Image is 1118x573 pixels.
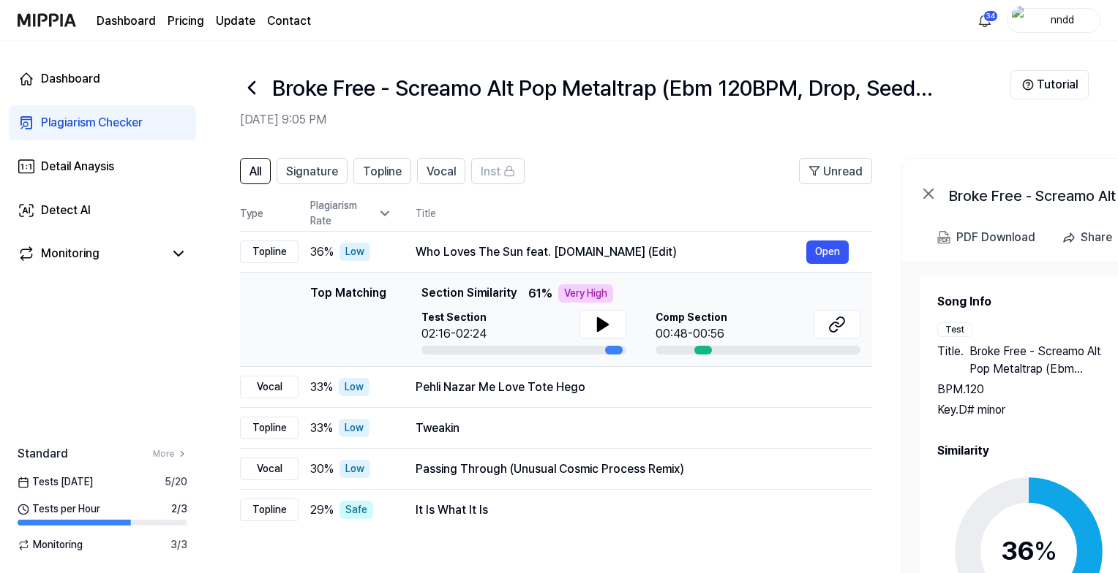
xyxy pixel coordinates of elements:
[310,198,392,229] div: Plagiarism Rate
[421,325,487,343] div: 02:16-02:24
[240,498,299,521] div: Topline
[937,322,972,337] div: Test
[416,501,849,519] div: It Is What It Is
[823,163,863,181] span: Unread
[41,114,143,132] div: Plagiarism Checker
[558,284,613,303] div: Very High
[956,228,1035,247] div: PDF Download
[240,196,299,232] th: Type
[18,445,68,463] span: Standard
[41,158,114,175] div: Detail Anaysis
[168,12,204,30] button: Pricing
[339,419,369,437] div: Low
[416,420,849,437] div: Tweakin
[153,447,187,460] a: More
[310,243,334,261] span: 36 %
[976,12,994,29] img: 알림
[170,537,187,553] span: 3 / 3
[1034,535,1057,566] span: %
[310,420,333,437] span: 33 %
[363,163,402,181] span: Topline
[656,310,727,325] span: Comp Section
[937,231,950,244] img: PDF Download
[267,12,311,30] a: Contact
[171,501,187,517] span: 2 / 3
[41,70,100,88] div: Dashboard
[310,501,334,519] span: 29 %
[416,196,872,231] th: Title
[1001,531,1057,571] div: 36
[339,460,370,478] div: Low
[41,202,91,219] div: Detect AI
[416,243,806,261] div: Who Loves The Sun feat. [DOMAIN_NAME] (Edit)
[41,245,100,262] div: Monitoring
[18,474,93,490] span: Tests [DATE]
[240,458,299,480] div: Vocal
[937,343,964,378] span: Title .
[1081,228,1112,247] div: Share
[18,245,164,262] a: Monitoring
[9,149,196,184] a: Detail Anaysis
[806,240,849,264] button: Open
[216,12,255,30] a: Update
[240,376,299,398] div: Vocal
[9,193,196,228] a: Detect AI
[250,163,261,181] span: All
[18,537,83,553] span: Monitoring
[165,474,187,490] span: 5 / 20
[417,158,465,184] button: Vocal
[799,158,872,184] button: Unread
[1007,8,1100,33] button: profilenndd
[97,12,156,30] a: Dashboard
[310,460,334,478] span: 30 %
[310,379,333,396] span: 33 %
[277,158,348,184] button: Signature
[427,163,456,181] span: Vocal
[9,61,196,96] a: Dashboard
[240,240,299,263] div: Topline
[339,378,369,396] div: Low
[416,460,849,478] div: Passing Through (Unusual Cosmic Process Remix)
[339,501,373,519] div: Safe
[1010,70,1089,99] button: Tutorial
[481,163,500,181] span: Inst
[240,111,1010,129] h2: [DATE] 9:05 PM
[9,105,196,140] a: Plagiarism Checker
[339,243,370,261] div: Low
[240,158,271,184] button: All
[656,325,727,343] div: 00:48-00:56
[416,379,849,396] div: Pehli Nazar Me Love Tote Hego
[421,310,487,325] span: Test Section
[18,501,100,517] span: Tests per Hour
[983,10,998,22] div: 34
[973,9,997,32] button: 알림34
[1034,12,1091,28] div: nndd
[528,285,552,303] span: 61 %
[272,72,939,105] h1: Broke Free - Screamo Alt Pop Metaltrap (Ebm 120BPM, Drop, Seed 966699)
[1022,79,1034,91] img: Help
[353,158,411,184] button: Topline
[421,284,517,303] span: Section Similarity
[1012,6,1029,35] img: profile
[286,163,338,181] span: Signature
[934,223,1038,252] button: PDF Download
[310,284,386,354] div: Top Matching
[240,417,299,439] div: Topline
[471,158,525,184] button: Inst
